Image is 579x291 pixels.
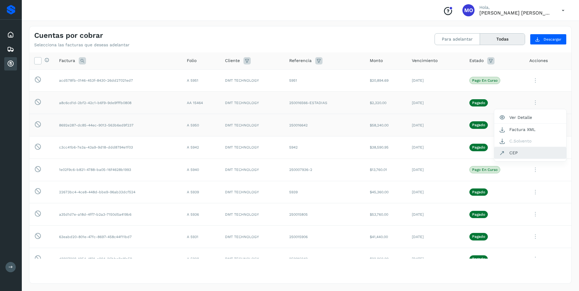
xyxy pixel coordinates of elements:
div: Cuentas por cobrar [4,57,17,70]
div: Inicio [4,28,17,41]
button: C.Solvento [494,135,566,147]
button: CEP [494,147,566,159]
button: Factura XML [494,124,566,135]
button: Ver Detalle [494,112,566,123]
div: Embarques [4,43,17,56]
